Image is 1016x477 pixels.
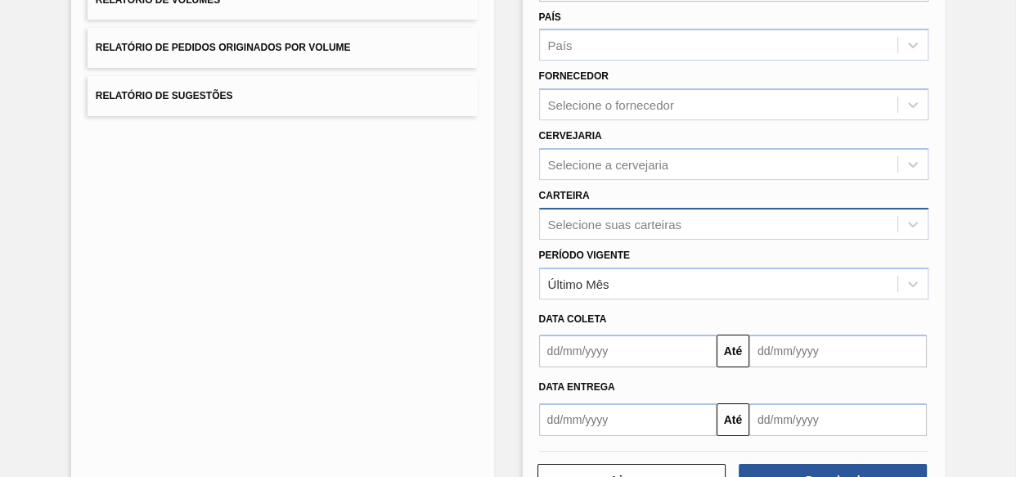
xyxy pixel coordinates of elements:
[539,313,607,325] span: Data coleta
[88,28,478,68] button: Relatório de Pedidos Originados por Volume
[96,42,351,53] span: Relatório de Pedidos Originados por Volume
[539,190,590,201] label: Carteira
[539,335,717,367] input: dd/mm/yyyy
[539,70,609,82] label: Fornecedor
[88,76,478,116] button: Relatório de Sugestões
[539,130,602,142] label: Cervejaria
[539,11,561,23] label: País
[548,98,674,112] div: Selecione o fornecedor
[539,403,717,436] input: dd/mm/yyyy
[749,335,927,367] input: dd/mm/yyyy
[96,90,233,101] span: Relatório de Sugestões
[749,403,927,436] input: dd/mm/yyyy
[539,381,615,393] span: Data entrega
[548,38,573,52] div: País
[548,157,669,171] div: Selecione a cervejaria
[539,250,630,261] label: Período Vigente
[548,217,681,231] div: Selecione suas carteiras
[717,403,749,436] button: Até
[717,335,749,367] button: Até
[548,277,609,290] div: Último Mês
